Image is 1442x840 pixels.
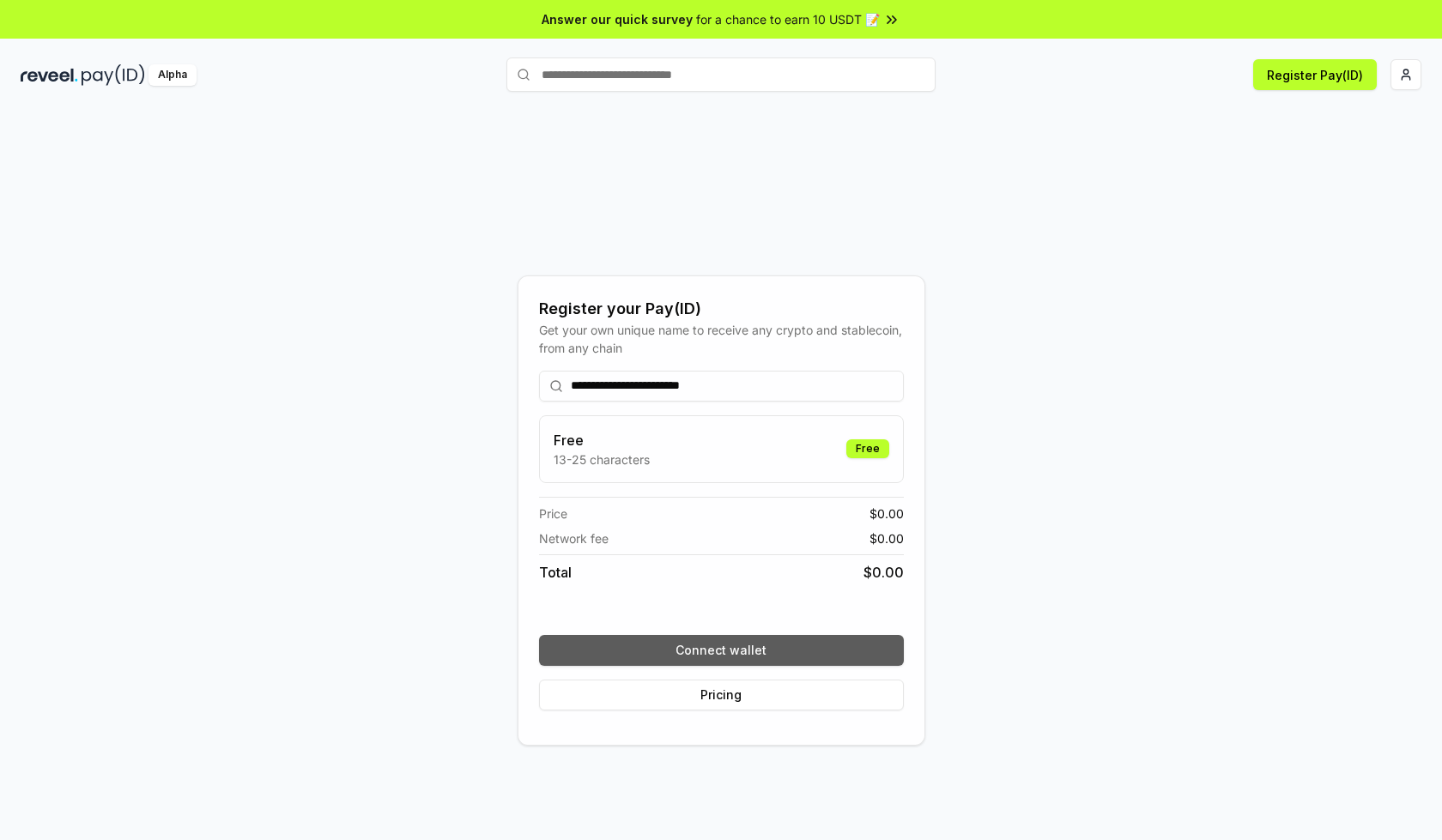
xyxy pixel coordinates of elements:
div: Get your own unique name to receive any crypto and stablecoin, from any chain [539,321,904,357]
span: Network fee [539,529,609,547]
span: $ 0.00 [863,562,904,583]
div: Register your Pay(ID) [539,297,904,321]
span: Total [539,562,572,583]
img: reveel_dark [21,64,78,86]
div: Alpha [148,64,197,86]
span: $ 0.00 [869,505,904,523]
span: $ 0.00 [869,529,904,547]
img: pay_id [82,64,145,86]
span: Price [539,505,567,523]
p: 13-25 characters [554,450,650,468]
button: Connect wallet [539,635,904,666]
h3: Free [554,430,650,450]
span: Answer our quick survey [542,10,693,28]
span: for a chance to earn 10 USDT 📝 [696,10,880,28]
button: Pricing [539,680,904,710]
div: Free [846,439,889,458]
button: Register Pay(ID) [1253,59,1377,90]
